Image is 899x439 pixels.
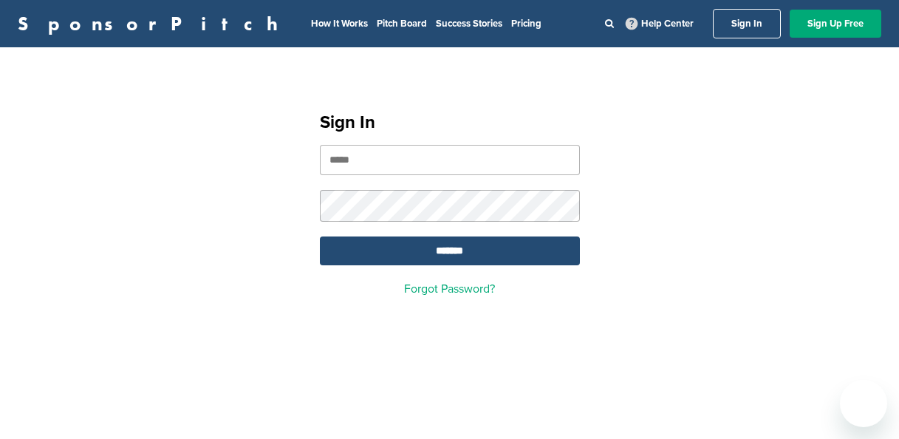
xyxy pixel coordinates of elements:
a: SponsorPitch [18,14,287,33]
h1: Sign In [320,109,580,136]
iframe: Button to launch messaging window [840,380,887,427]
a: Success Stories [436,18,502,30]
a: Sign In [713,9,781,38]
a: Help Center [623,15,697,33]
a: Forgot Password? [404,282,495,296]
a: Pricing [511,18,541,30]
a: Pitch Board [377,18,427,30]
a: How It Works [311,18,368,30]
a: Sign Up Free [790,10,881,38]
